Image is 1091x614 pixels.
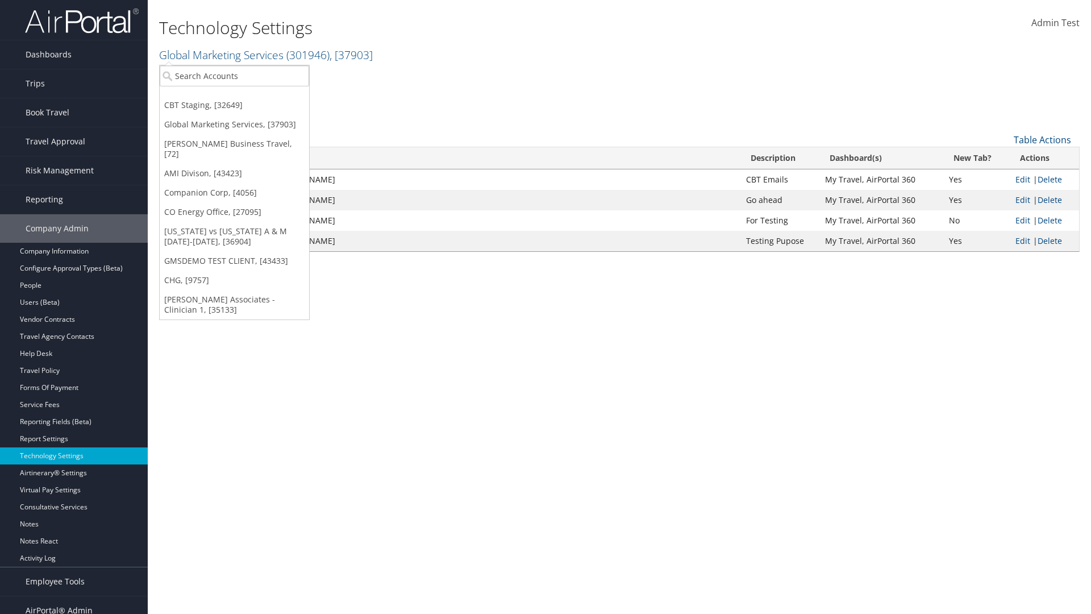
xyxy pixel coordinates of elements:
[160,164,309,183] a: AMI Divison, [43423]
[819,231,943,251] td: My Travel, AirPortal 360
[26,127,85,156] span: Travel Approval
[1038,235,1062,246] a: Delete
[740,231,819,251] td: Testing Pupose
[819,147,943,169] th: Dashboard(s)
[160,202,309,222] a: CO Energy Office, [27095]
[1038,215,1062,226] a: Delete
[1010,210,1079,231] td: |
[943,210,1010,231] td: No
[159,47,373,63] a: Global Marketing Services
[740,169,819,190] td: CBT Emails
[244,147,740,169] th: Url
[26,567,85,596] span: Employee Tools
[160,115,309,134] a: Global Marketing Services, [37903]
[740,190,819,210] td: Go ahead
[943,190,1010,210] td: Yes
[1031,16,1080,29] span: Admin Test
[160,183,309,202] a: Companion Corp, [4056]
[160,251,309,271] a: GMSDEMO TEST CLIENT, [43433]
[26,69,45,98] span: Trips
[1038,174,1062,185] a: Delete
[819,169,943,190] td: My Travel, AirPortal 360
[26,40,72,69] span: Dashboards
[244,231,740,251] td: [URL][DOMAIN_NAME]
[159,16,773,40] h1: Technology Settings
[160,96,309,115] a: CBT Staging, [32649]
[286,47,330,63] span: ( 301946 )
[819,190,943,210] td: My Travel, AirPortal 360
[819,210,943,231] td: My Travel, AirPortal 360
[1031,6,1080,41] a: Admin Test
[26,156,94,185] span: Risk Management
[943,231,1010,251] td: Yes
[160,134,309,164] a: [PERSON_NAME] Business Travel, [72]
[26,98,69,127] span: Book Travel
[740,147,819,169] th: Description
[244,210,740,231] td: [URL][DOMAIN_NAME]
[1015,215,1030,226] a: Edit
[1038,194,1062,205] a: Delete
[1015,174,1030,185] a: Edit
[1010,190,1079,210] td: |
[160,271,309,290] a: CHG, [9757]
[330,47,373,63] span: , [ 37903 ]
[943,169,1010,190] td: Yes
[26,214,89,243] span: Company Admin
[1014,134,1071,146] a: Table Actions
[943,147,1010,169] th: New Tab?
[160,65,309,86] input: Search Accounts
[244,169,740,190] td: [URL][DOMAIN_NAME]
[160,222,309,251] a: [US_STATE] vs [US_STATE] A & M [DATE]-[DATE], [36904]
[1015,235,1030,246] a: Edit
[26,185,63,214] span: Reporting
[160,290,309,320] a: [PERSON_NAME] Associates - Clinician 1, [35133]
[1010,147,1079,169] th: Actions
[740,210,819,231] td: For Testing
[25,7,139,34] img: airportal-logo.png
[1010,231,1079,251] td: |
[1015,194,1030,205] a: Edit
[1010,169,1079,190] td: |
[244,190,740,210] td: [URL][DOMAIN_NAME]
